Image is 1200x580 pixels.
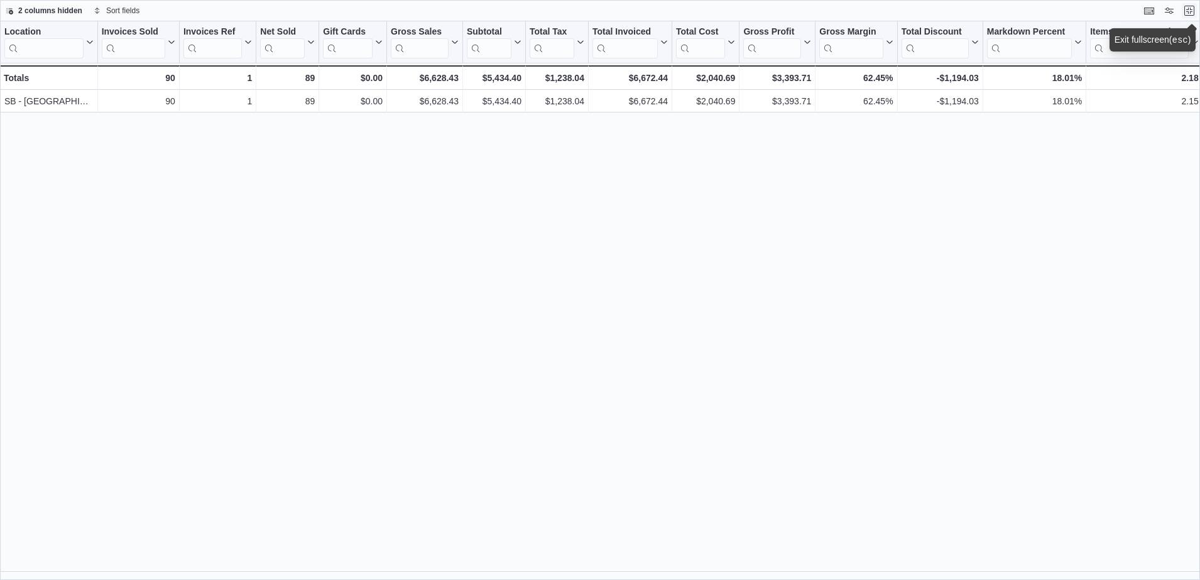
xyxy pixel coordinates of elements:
div: Subtotal [467,26,511,58]
button: Location [4,26,94,58]
div: Total Invoiced [592,26,658,58]
button: Total Invoiced [592,26,668,58]
div: 18.01% [987,94,1082,109]
div: Location [4,26,84,38]
div: 89 [260,70,315,85]
div: Total Cost [676,26,725,58]
button: Invoices Sold [102,26,175,58]
div: 2.18 [1090,70,1199,85]
button: 2 columns hidden [1,3,87,18]
div: $0.00 [323,70,383,85]
div: $6,628.43 [391,94,459,109]
div: Subtotal [467,26,511,38]
div: 1 [183,70,252,85]
div: Invoices Sold [102,26,165,58]
div: Invoices Ref [183,26,242,58]
div: $6,672.44 [592,70,668,85]
div: Total Discount [902,26,969,58]
div: Total Discount [902,26,969,38]
div: 90 [102,70,175,85]
button: Markdown Percent [987,26,1082,58]
div: Gross Sales [391,26,449,58]
div: 90 [102,94,175,109]
button: Gross Sales [391,26,459,58]
div: Gross Profit [743,26,801,38]
div: Gift Card Sales [323,26,373,58]
div: Gross Margin [819,26,883,58]
div: -$1,194.03 [902,94,979,109]
button: Keyboard shortcuts [1142,3,1157,18]
div: $3,393.71 [743,94,811,109]
div: Invoices Ref [183,26,242,38]
button: Total Discount [902,26,979,58]
div: Items Per Transaction [1090,26,1189,38]
div: Total Invoiced [592,26,658,38]
div: $6,672.44 [592,94,668,109]
div: Items Per Transaction [1090,26,1189,58]
div: $2,040.69 [676,70,735,85]
div: 1 [183,94,252,109]
div: 89 [260,94,315,109]
div: $1,238.04 [530,94,584,109]
div: $6,628.43 [391,70,459,85]
div: Total Cost [676,26,725,38]
div: $2,040.69 [676,94,735,109]
div: Net Sold [260,26,305,58]
div: Gross Sales [391,26,449,38]
div: SB - [GEOGRAPHIC_DATA] [4,94,94,109]
div: Location [4,26,84,58]
div: 62.45% [819,94,893,109]
span: 2 columns hidden [18,6,82,16]
button: Items Per Transaction [1090,26,1199,58]
div: Gift Cards [323,26,373,38]
div: Markdown Percent [987,26,1072,38]
div: Gross Profit [743,26,801,58]
div: Invoices Sold [102,26,165,38]
div: $5,434.40 [467,70,521,85]
div: $1,238.04 [530,70,584,85]
div: Total Tax [530,26,574,58]
div: Total Tax [530,26,574,38]
button: Sort fields [89,3,145,18]
button: Subtotal [467,26,521,58]
div: Markdown Percent [987,26,1072,58]
div: Exit fullscreen ( ) [1115,33,1191,47]
button: Gross Margin [819,26,893,58]
div: $0.00 [323,94,383,109]
button: Exit fullscreen [1182,3,1197,18]
button: Invoices Ref [183,26,252,58]
div: Gross Margin [819,26,883,38]
div: $3,393.71 [743,70,811,85]
div: Net Sold [260,26,305,38]
button: Total Tax [530,26,584,58]
kbd: esc [1172,35,1188,45]
button: Gross Profit [743,26,811,58]
button: Total Cost [676,26,735,58]
div: 2.15 [1090,94,1199,109]
div: -$1,194.03 [902,70,979,85]
div: Totals [4,70,94,85]
div: 18.01% [987,70,1082,85]
button: Net Sold [260,26,315,58]
span: Sort fields [106,6,139,16]
div: $5,434.40 [467,94,521,109]
div: 62.45% [819,70,893,85]
button: Display options [1162,3,1177,18]
button: Gift Cards [323,26,383,58]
